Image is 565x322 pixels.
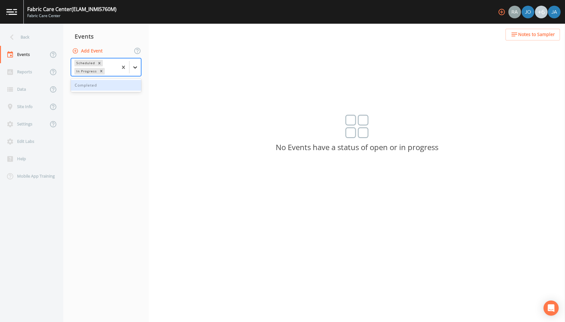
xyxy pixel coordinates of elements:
[96,60,103,66] div: Remove Scheduled
[543,301,559,316] div: Open Intercom Messenger
[71,45,105,57] button: Add Event
[27,13,116,19] div: Fabric Care Center
[518,31,555,39] span: Notes to Sampler
[74,60,96,66] div: Scheduled
[71,80,141,91] div: Completed
[98,68,105,75] div: Remove In Progress
[522,6,534,18] img: eb8b2c35ded0d5aca28d215f14656a61
[345,115,369,138] img: svg%3e
[535,6,548,18] div: +6
[548,6,561,18] img: 747fbe677637578f4da62891070ad3f4
[521,6,535,18] div: Josh Dutton
[505,29,560,40] button: Notes to Sampler
[508,6,521,18] img: 7493944169e4cb9b715a099ebe515ac2
[508,6,521,18] div: Radlie J Storer
[74,68,98,75] div: In Progress
[6,9,17,15] img: logo
[27,5,116,13] div: Fabric Care Center (ELAM_INMI5760M)
[149,144,565,150] p: No Events have a status of open or in progress
[63,28,149,44] div: Events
